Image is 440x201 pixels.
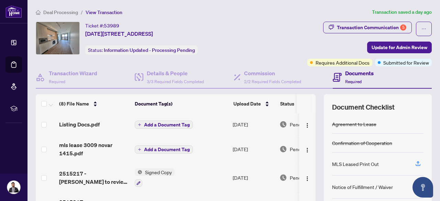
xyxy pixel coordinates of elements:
th: Document Tag(s) [132,94,231,113]
div: 5 [400,24,406,31]
span: 53989 [104,23,119,29]
span: (8) File Name [59,100,89,108]
span: Update for Admin Review [372,42,427,53]
span: 2515217 - [PERSON_NAME] to review 1.pdf [59,169,129,186]
span: mls lease 3009 novar 1415.pdf [59,141,129,157]
img: Document Status [279,174,287,181]
button: Logo [302,144,313,155]
div: Agreement to Lease [332,120,376,128]
button: Add a Document Tag [135,121,193,129]
span: ellipsis [421,26,426,31]
button: Update for Admin Review [367,42,432,53]
article: Transaction saved a day ago [372,8,432,16]
li: / [81,8,83,16]
img: Document Status [279,145,287,153]
th: (8) File Name [56,94,132,113]
div: Notice of Fulfillment / Waiver [332,183,393,191]
span: Add a Document Tag [144,122,190,127]
button: Add a Document Tag [135,120,193,129]
span: Upload Date [233,100,261,108]
img: Profile Icon [7,181,20,194]
span: Pending Review [290,121,324,128]
th: Upload Date [231,94,277,113]
span: Add a Document Tag [144,147,190,152]
td: [DATE] [230,113,277,135]
img: Document Status [279,121,287,128]
img: Logo [305,123,310,128]
span: home [36,10,41,15]
div: MLS Leased Print Out [332,160,379,168]
span: Signed Copy [142,168,175,176]
span: Deal Processing [43,9,78,15]
button: Add a Document Tag [135,145,193,154]
h4: Transaction Wizard [49,69,97,77]
span: plus [138,148,141,151]
span: Required [49,79,65,84]
span: Listing Docs.pdf [59,120,100,129]
td: [DATE] [230,135,277,163]
span: Pending Review [290,174,324,181]
th: Status [277,94,336,113]
img: IMG-W12391454_1.jpg [36,22,79,54]
img: Status Icon [135,168,142,176]
h4: Commission [244,69,301,77]
span: View Transaction [86,9,122,15]
span: 3/3 Required Fields Completed [147,79,204,84]
span: Information Updated - Processing Pending [104,47,195,53]
button: Logo [302,172,313,183]
button: Transaction Communication5 [323,22,412,33]
span: 2/2 Required Fields Completed [244,79,301,84]
button: Add a Document Tag [135,145,193,154]
td: [DATE] [230,163,277,192]
span: plus [138,123,141,126]
div: Status: [85,45,198,55]
div: Ticket #: [85,22,119,30]
button: Open asap [412,177,433,198]
span: Submitted for Review [383,59,429,66]
button: Status IconSigned Copy [135,168,175,187]
h4: Details & People [147,69,204,77]
span: Status [280,100,294,108]
button: Logo [302,119,313,130]
span: [DATE][STREET_ADDRESS] [85,30,153,38]
img: Logo [305,176,310,181]
span: Pending Review [290,145,324,153]
img: logo [5,5,22,18]
h4: Documents [345,69,374,77]
span: Required [345,79,362,84]
span: Document Checklist [332,102,395,112]
span: Requires Additional Docs [316,59,370,66]
img: Logo [305,147,310,153]
div: Confirmation of Cooperation [332,139,392,147]
div: Transaction Communication [337,22,406,33]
